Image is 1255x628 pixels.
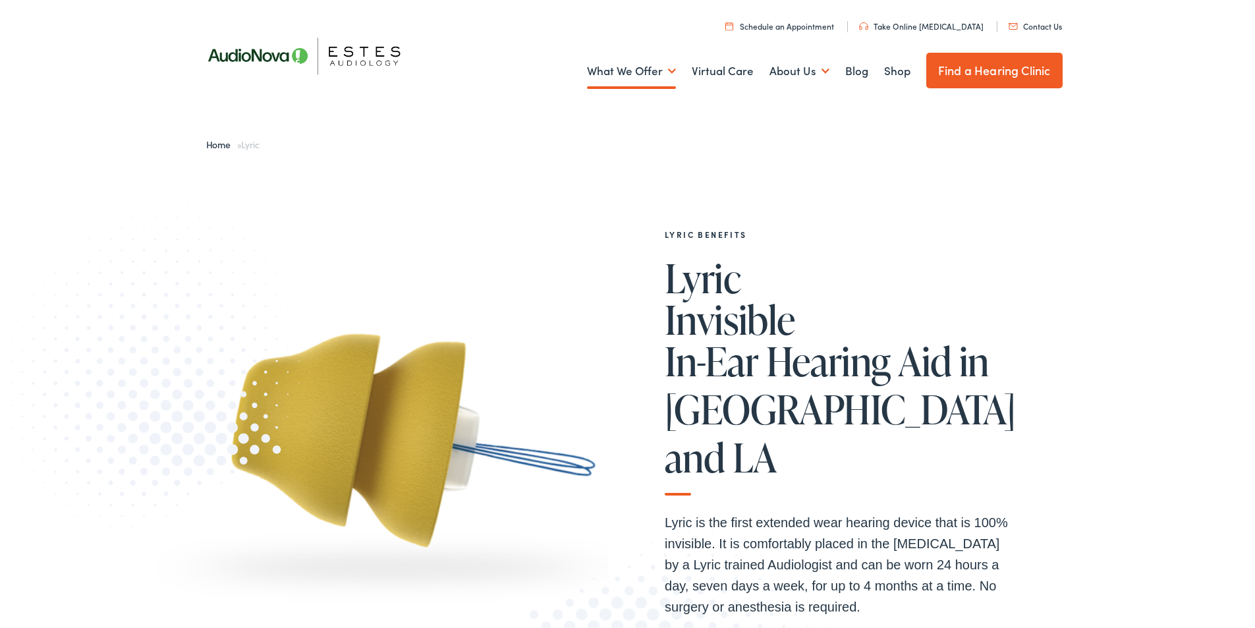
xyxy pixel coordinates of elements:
span: Hearing [766,339,891,383]
a: Shop [884,47,910,96]
img: utility icon [725,22,733,30]
span: and [665,436,725,479]
span: Invisible [665,298,795,341]
h2: Lyric Benefits [665,230,1014,239]
a: Home [206,138,237,151]
a: Take Online [MEDICAL_DATA] [859,20,984,32]
a: Contact Us [1009,20,1062,32]
span: in [959,339,989,383]
span: Lyric [241,138,259,151]
a: What We Offer [587,47,676,96]
span: LA [733,436,777,479]
span: » [206,138,260,151]
a: Find a Hearing Clinic [926,53,1063,88]
a: Schedule an Appointment [725,20,834,32]
img: utility icon [1009,23,1018,30]
a: About Us [769,47,829,96]
a: Virtual Care [692,47,754,96]
img: utility icon [859,22,868,30]
span: Lyric [665,256,740,300]
span: In-Ear [665,339,758,383]
p: Lyric is the first extended wear hearing device that is 100% invisible. It is comfortably placed ... [665,512,1014,617]
span: [GEOGRAPHIC_DATA] [665,387,1016,431]
span: Aid [898,339,951,383]
a: Blog [845,47,868,96]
